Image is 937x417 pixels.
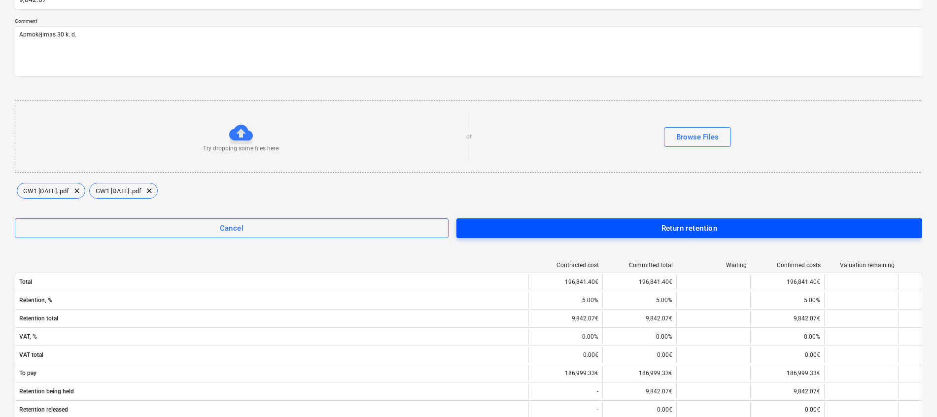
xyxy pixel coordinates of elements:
[676,131,719,143] div: Browse Files
[528,292,602,308] div: 5.00%
[528,365,602,381] div: 186,999.33€
[681,262,747,269] div: Waiting
[15,18,922,26] p: Comment
[19,406,524,413] span: Retention released
[602,329,676,345] div: 0.00%
[19,297,524,304] span: Retention, %
[19,351,524,358] span: VAT total
[607,262,673,269] div: Committed total
[15,26,922,77] textarea: Apmokėjimas 30 k. d.
[19,333,524,340] span: VAT, %
[602,274,676,290] div: 196,841.40€
[528,347,602,363] div: 0.00€
[17,183,85,199] div: GW1 [DATE]..pdf
[89,183,158,199] div: GW1 [DATE]..pdf
[220,222,244,235] div: Cancel
[750,383,824,399] div: 9,842.07€
[750,329,824,345] div: 0.00%
[19,388,524,395] span: Retention being held
[664,127,731,147] button: Browse Files
[755,262,821,269] div: Confirmed costs
[750,311,824,326] div: 9,842.07€
[750,347,824,363] div: 0.00€
[90,187,147,195] span: GW1 [DATE]..pdf
[528,383,602,399] div: -
[602,383,676,399] div: 9,842.07€
[750,274,824,290] div: 196,841.40€
[602,347,676,363] div: 0.00€
[888,370,937,417] iframe: Chat Widget
[750,365,824,381] div: 186,999.33€
[19,278,524,285] span: Total
[602,292,676,308] div: 5.00%
[15,218,449,238] button: Cancel
[602,311,676,326] div: 9,842.07€
[19,370,524,377] span: To pay
[17,187,75,195] span: GW1 [DATE]..pdf
[829,262,895,269] div: Valuation remaining
[466,133,472,141] p: or
[661,222,718,235] div: Return retention
[602,365,676,381] div: 186,999.33€
[528,274,602,290] div: 196,841.40€
[528,311,602,326] div: 9,842.07€
[19,315,524,322] span: Retention total
[456,218,922,238] button: Return retention
[143,185,155,197] span: clear
[533,262,599,269] div: Contracted cost
[528,329,602,345] div: 0.00%
[750,292,824,308] div: 5.00%
[15,101,923,173] div: Try dropping some files hereorBrowse Files
[203,144,278,153] p: Try dropping some files here
[71,185,83,197] span: clear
